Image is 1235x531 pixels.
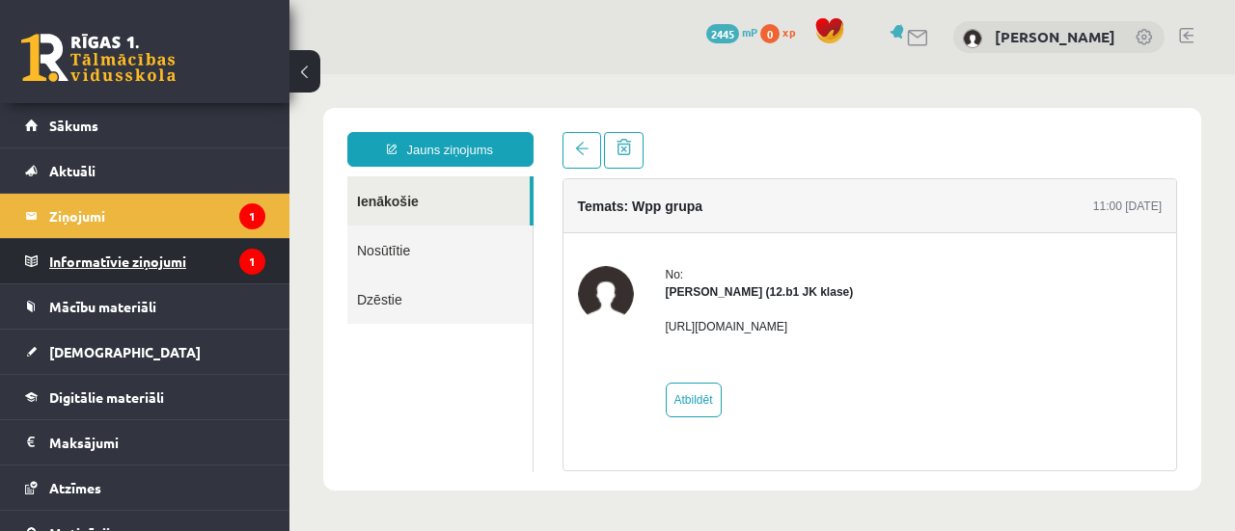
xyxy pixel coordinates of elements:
[239,203,265,229] i: 1
[25,330,265,374] a: [DEMOGRAPHIC_DATA]
[25,148,265,193] a: Aktuāli
[49,343,201,360] span: [DEMOGRAPHIC_DATA]
[25,375,265,419] a: Digitālie materiāli
[25,239,265,283] a: Informatīvie ziņojumi1
[706,24,757,40] a: 2445 mP
[376,244,564,261] p: [URL][DOMAIN_NAME]
[49,388,164,406] span: Digitālie materiāli
[995,27,1115,46] a: [PERSON_NAME]
[376,308,432,343] a: Atbildēt
[49,117,98,134] span: Sākums
[25,284,265,329] a: Mācību materiāli
[25,420,265,465] a: Maksājumi
[58,200,243,250] a: Dzēstie
[239,249,265,275] i: 1
[49,298,156,315] span: Mācību materiāli
[58,58,244,93] a: Jauns ziņojums
[963,29,982,48] img: Rūta Nora Bengere
[49,420,265,465] legend: Maksājumi
[25,103,265,147] a: Sākums
[25,465,265,510] a: Atzīmes
[804,123,872,141] div: 11:00 [DATE]
[21,34,176,82] a: Rīgas 1. Tālmācības vidusskola
[706,24,739,43] span: 2445
[742,24,757,40] span: mP
[25,194,265,238] a: Ziņojumi1
[376,211,564,225] strong: [PERSON_NAME] (12.b1 JK klase)
[49,239,265,283] legend: Informatīvie ziņojumi
[288,124,414,140] h4: Temats: Wpp grupa
[58,151,243,200] a: Nosūtītie
[376,192,564,209] div: No:
[782,24,795,40] span: xp
[760,24,780,43] span: 0
[49,479,101,496] span: Atzīmes
[288,192,344,248] img: Megija Balabkina
[49,194,265,238] legend: Ziņojumi
[58,102,240,151] a: Ienākošie
[49,162,96,179] span: Aktuāli
[760,24,805,40] a: 0 xp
